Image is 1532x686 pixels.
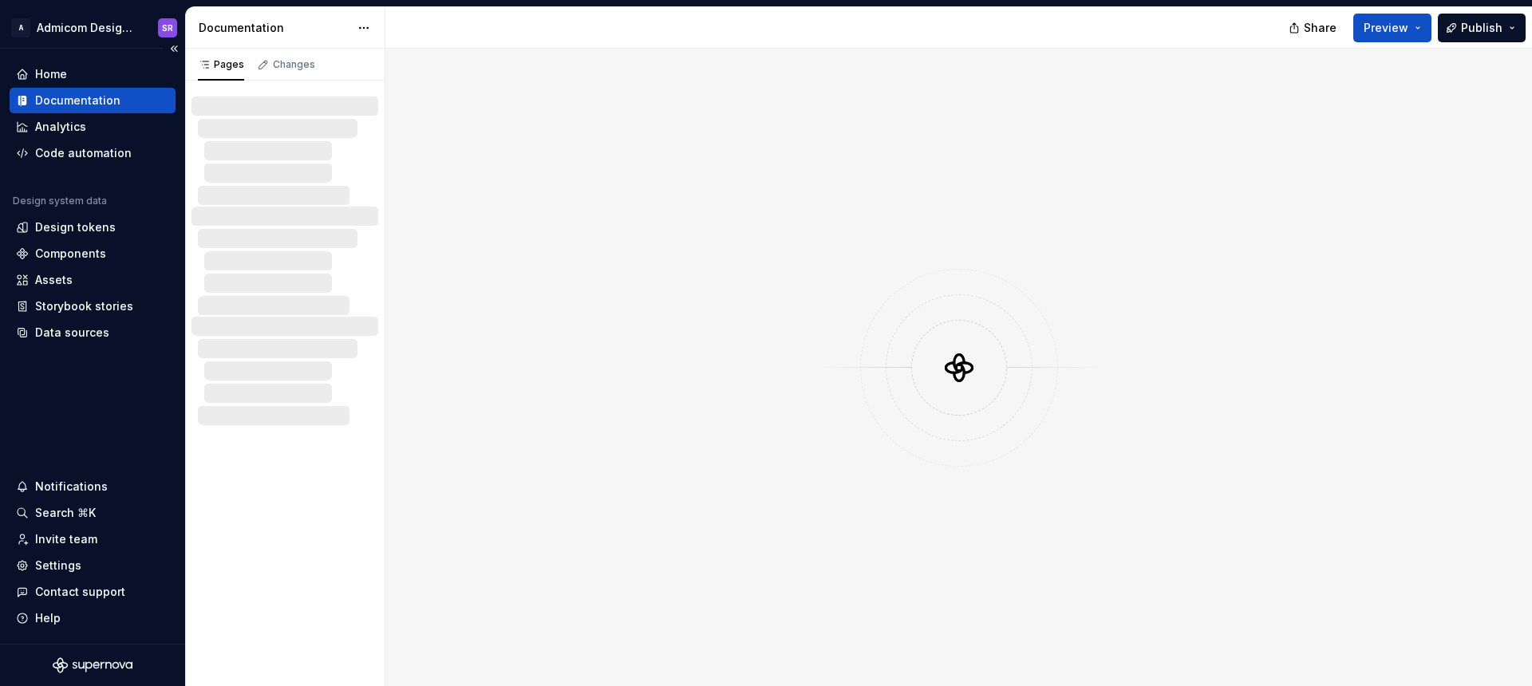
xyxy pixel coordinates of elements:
div: SR [162,22,173,34]
span: Preview [1364,20,1408,36]
button: Notifications [10,474,176,499]
button: Preview [1353,14,1431,42]
div: Invite team [35,531,97,547]
div: A [11,18,30,37]
button: Search ⌘K [10,500,176,526]
div: Design system data [13,195,107,207]
span: Share [1304,20,1337,36]
a: Data sources [10,320,176,345]
div: Documentation [35,93,120,108]
div: Search ⌘K [35,505,96,521]
div: Home [35,66,67,82]
a: Assets [10,267,176,293]
div: Code automation [35,145,132,161]
button: Contact support [10,579,176,605]
button: Publish [1438,14,1526,42]
a: Components [10,241,176,266]
div: Analytics [35,119,86,135]
button: Help [10,605,176,631]
a: Design tokens [10,215,176,240]
div: Help [35,610,61,626]
button: Collapse sidebar [163,37,185,60]
div: Documentation [199,20,349,36]
a: Code automation [10,140,176,166]
div: Changes [273,58,315,71]
div: Design tokens [35,219,116,235]
div: Data sources [35,325,109,341]
div: Pages [198,58,244,71]
button: AAdmicom Design SystemSR [3,10,182,45]
div: Assets [35,272,73,288]
a: Storybook stories [10,294,176,319]
a: Documentation [10,88,176,113]
div: Settings [35,558,81,574]
a: Analytics [10,114,176,140]
svg: Supernova Logo [53,657,132,673]
a: Home [10,61,176,87]
a: Settings [10,553,176,578]
div: Admicom Design System [37,20,139,36]
a: Invite team [10,526,176,552]
div: Components [35,246,106,262]
span: Publish [1461,20,1502,36]
div: Notifications [35,479,108,495]
div: Storybook stories [35,298,133,314]
button: Share [1281,14,1347,42]
div: Contact support [35,584,125,600]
